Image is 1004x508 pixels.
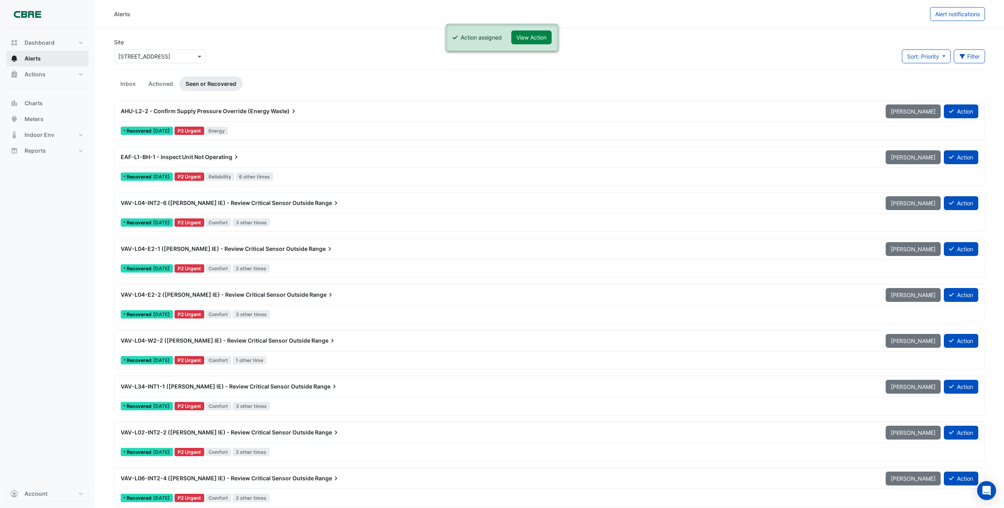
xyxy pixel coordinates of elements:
span: Wed 20-Aug-2025 10:07 AEST [153,220,170,226]
button: [PERSON_NAME] [886,196,941,210]
span: VAV-L04-INT2-6 ([PERSON_NAME] IE) - Review Critical Sensor Outside [121,199,314,206]
button: [PERSON_NAME] [886,426,941,440]
span: [PERSON_NAME] [891,200,936,207]
span: Recovered [127,129,153,133]
button: Action [944,472,978,485]
div: Alerts [114,10,130,18]
span: Recovered [127,312,153,317]
app-icon: Meters [10,115,18,123]
button: Action [944,196,978,210]
span: 3 other times [233,218,270,227]
label: Site [114,38,124,46]
div: Action assigned [461,33,502,42]
span: Range [311,337,336,345]
span: [PERSON_NAME] [891,429,936,436]
button: [PERSON_NAME] [886,334,941,348]
span: Comfort [206,310,232,318]
span: Account [25,490,47,498]
span: Mon 18-Aug-2025 14:38 AEST [153,495,170,501]
div: P2 Urgent [175,402,204,410]
span: Recovered [127,496,153,500]
button: Action [944,150,978,164]
span: Range [315,474,340,482]
button: Action [944,380,978,394]
span: Alert notifications [935,11,980,17]
div: P2 Urgent [175,310,204,318]
span: [PERSON_NAME] [891,475,936,482]
span: Wed 20-Aug-2025 15:36 AEST [153,174,170,180]
span: 2 other times [233,264,270,273]
a: Inbox [114,76,142,91]
span: 2 other times [233,494,270,502]
button: [PERSON_NAME] [886,472,941,485]
span: Recovered [127,266,153,271]
button: [PERSON_NAME] [886,242,941,256]
button: Account [6,486,89,502]
span: Mon 18-Aug-2025 14:46 AEST [153,403,170,409]
button: Sort: Priority [902,49,951,63]
button: Action [944,426,978,440]
button: Meters [6,111,89,127]
span: Indoor Env [25,131,54,139]
span: Range [313,383,338,390]
a: Seen or Recovered [179,76,243,91]
div: P2 Urgent [175,264,204,273]
span: Range [309,291,334,299]
button: [PERSON_NAME] [886,104,941,118]
span: Reports [25,147,46,155]
span: 6 other times [236,172,273,181]
span: Operating [205,153,240,161]
div: P2 Urgent [175,448,204,456]
span: Comfort [206,402,232,410]
span: [PERSON_NAME] [891,246,936,252]
span: Mon 18-Aug-2025 15:45 AEST [153,265,170,271]
div: Open Intercom Messenger [977,481,996,500]
span: Charts [25,99,43,107]
span: Alerts [25,55,41,63]
span: Recovered [127,404,153,409]
span: VAV-L04-E2-1 ([PERSON_NAME] IE) - Review Critical Sensor Outside [121,245,307,252]
span: Range [315,199,340,207]
span: Comfort [206,356,232,364]
span: VAV-L34-INT1-1 ([PERSON_NAME] IE) - Review Critical Sensor Outside [121,383,312,390]
button: Action [944,104,978,118]
button: Charts [6,95,89,111]
img: Company Logo [9,6,45,22]
app-icon: Dashboard [10,39,18,47]
span: Sort: Priority [907,53,939,60]
span: [PERSON_NAME] [891,292,936,298]
span: Actions [25,70,46,78]
button: Filter [954,49,985,63]
div: P2 Urgent [175,356,204,364]
span: Comfort [206,264,232,273]
span: Dashboard [25,39,55,47]
button: Alert notifications [930,7,985,21]
span: Recovered [127,220,153,225]
span: 2 other times [233,448,270,456]
a: Actioned [142,76,179,91]
app-icon: Reports [10,147,18,155]
button: Reports [6,143,89,159]
button: Actions [6,66,89,82]
div: P2 Urgent [175,218,204,227]
app-icon: Actions [10,70,18,78]
span: VAV-L02-INT2-2 ([PERSON_NAME] IE) - Review Critical Sensor Outside [121,429,314,436]
span: Mon 18-Aug-2025 15:38 AEST [153,311,170,317]
span: Fri 22-Aug-2025 09:08 AEST [153,128,170,134]
app-icon: Alerts [10,55,18,63]
div: P2 Urgent [175,494,204,502]
button: Alerts [6,51,89,66]
span: Range [309,245,334,253]
button: Indoor Env [6,127,89,143]
span: Recovered [127,450,153,455]
span: Recovered [127,358,153,363]
span: Comfort [206,218,232,227]
span: 3 other times [233,402,270,410]
span: [PERSON_NAME] [891,383,936,390]
app-icon: Indoor Env [10,131,18,139]
span: Energy [206,127,228,135]
button: [PERSON_NAME] [886,380,941,394]
span: Mon 18-Aug-2025 14:39 AEST [153,449,170,455]
span: VAV-L04-W2-2 ([PERSON_NAME] IE) - Review Critical Sensor Outside [121,337,310,344]
span: Recovered [127,174,153,179]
